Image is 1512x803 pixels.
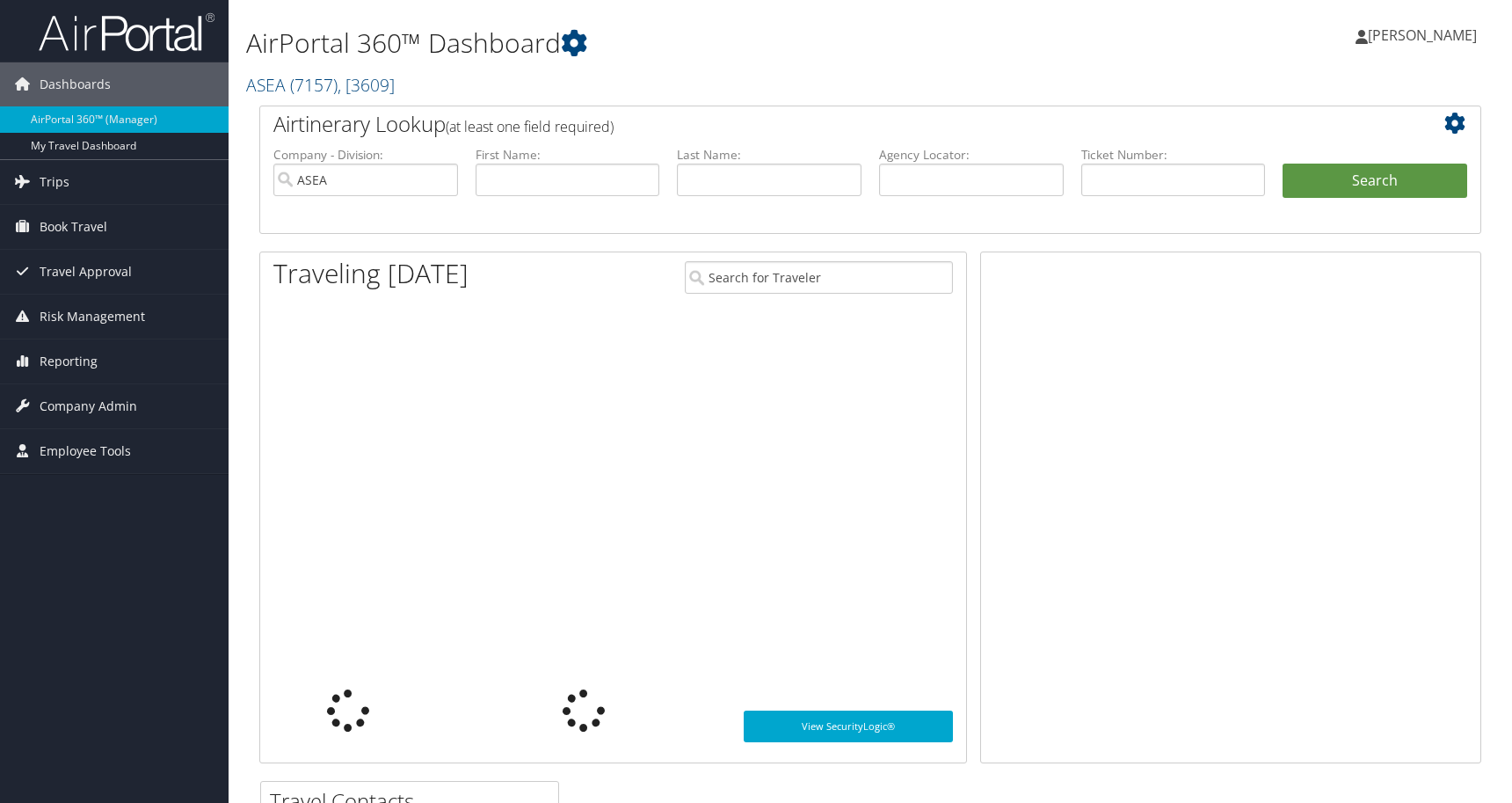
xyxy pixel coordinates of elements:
label: Ticket Number: [1081,146,1266,164]
span: Reporting [40,339,98,383]
span: Trips [40,160,69,204]
span: Dashboards [40,62,111,106]
span: Risk Management [40,295,145,339]
h1: Traveling [DATE] [273,255,469,292]
img: airportal-logo.png [39,11,214,53]
span: (at least one field required) [446,117,614,136]
h1: AirPortal 360™ Dashboard [246,25,1079,62]
span: Book Travel [40,205,107,249]
label: Last Name: [677,146,861,164]
a: [PERSON_NAME] [1356,9,1494,62]
span: Travel Approval [40,250,132,294]
button: Search [1283,164,1467,199]
h2: Airtinerary Lookup [273,109,1365,139]
label: Agency Locator: [879,146,1064,164]
span: ( 7157 ) [290,73,338,97]
a: View SecurityLogic® [744,711,953,742]
input: Search for Traveler [685,261,952,294]
label: First Name: [476,146,660,164]
span: Company Admin [40,384,137,428]
a: ASEA [246,73,395,97]
span: , [ 3609 ] [338,73,395,97]
span: Employee Tools [40,429,131,473]
label: Company - Division: [273,146,458,164]
span: [PERSON_NAME] [1368,26,1477,45]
